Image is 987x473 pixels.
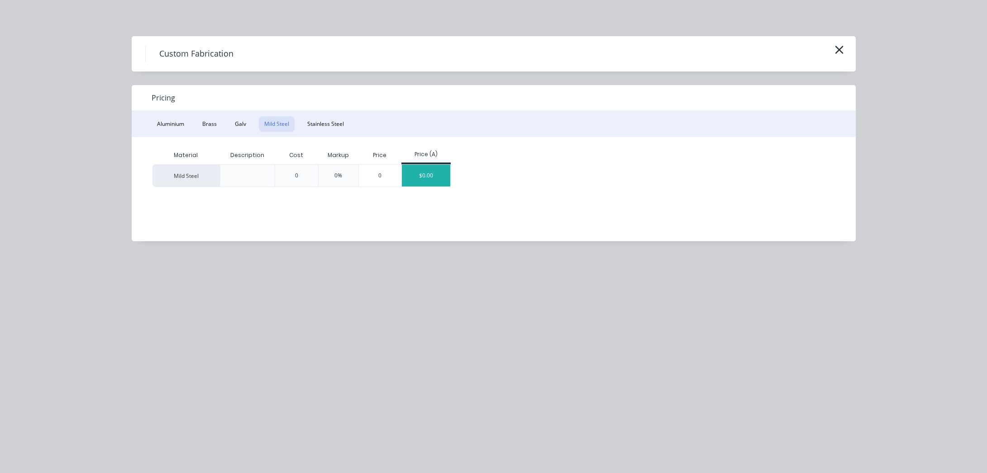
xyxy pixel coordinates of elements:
[197,116,222,132] button: Brass
[295,172,298,180] div: 0
[152,146,220,164] div: Material
[152,164,220,187] div: Mild Steel
[229,116,252,132] button: Galv
[302,116,349,132] button: Stainless Steel
[145,45,247,62] h4: Custom Fabrication
[275,146,318,164] div: Cost
[152,116,190,132] button: Aluminium
[318,146,358,164] div: Markup
[334,172,342,180] div: 0%
[402,165,450,186] div: $0.00
[223,144,272,167] div: Description
[359,165,402,186] div: 0
[358,146,402,164] div: Price
[259,116,295,132] button: Mild Steel
[152,92,175,103] span: Pricing
[401,150,451,158] div: Price (A)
